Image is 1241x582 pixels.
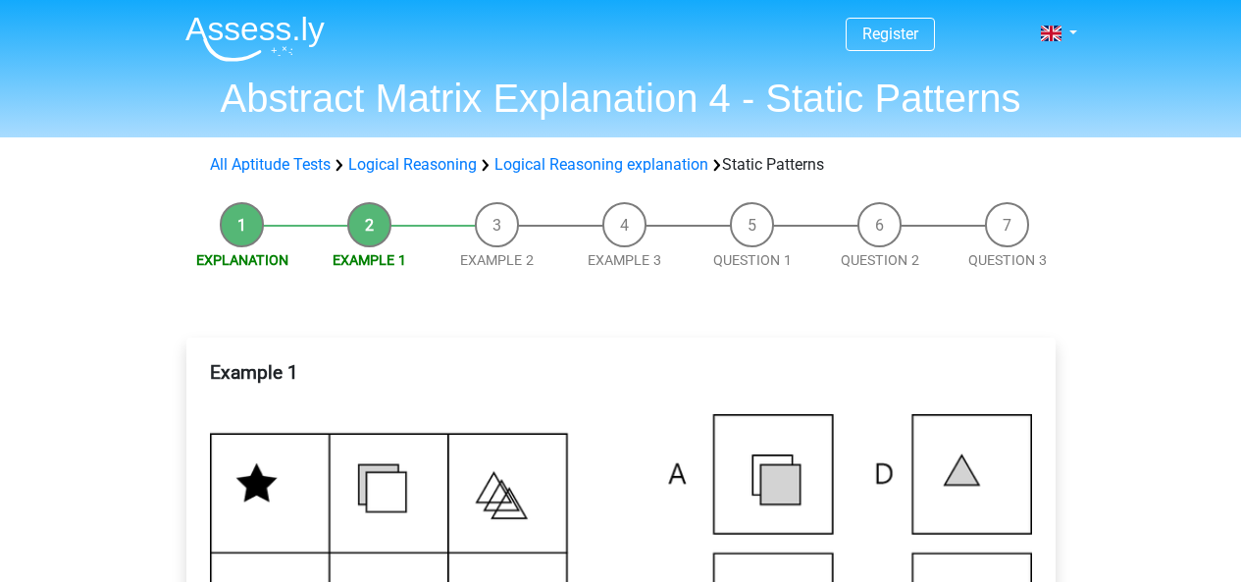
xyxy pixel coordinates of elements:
[202,153,1040,177] div: Static Patterns
[210,155,331,174] a: All Aptitude Tests
[196,252,288,268] a: Explanation
[862,25,918,43] a: Register
[841,252,919,268] a: Question 2
[588,252,661,268] a: Example 3
[494,155,708,174] a: Logical Reasoning explanation
[185,16,325,62] img: Assessly
[348,155,477,174] a: Logical Reasoning
[968,252,1047,268] a: Question 3
[713,252,792,268] a: Question 1
[333,252,406,268] a: Example 1
[460,252,534,268] a: Example 2
[170,75,1072,122] h1: Abstract Matrix Explanation 4 - Static Patterns
[210,361,298,384] b: Example 1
